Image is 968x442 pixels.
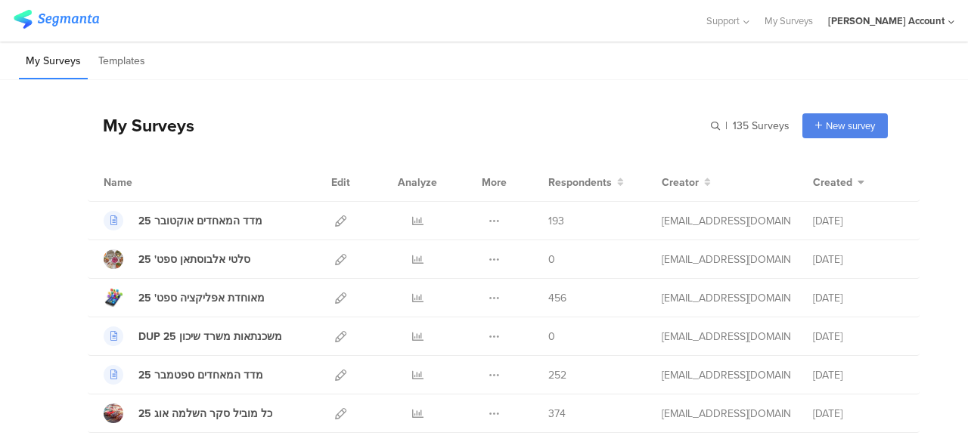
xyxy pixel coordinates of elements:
[138,329,282,345] div: DUP משכנתאות משרד שיכון 25
[662,290,790,306] div: afkar2005@gmail.com
[662,175,699,190] span: Creator
[548,290,566,306] span: 456
[828,14,945,28] div: [PERSON_NAME] Account
[548,175,612,190] span: Respondents
[478,163,510,201] div: More
[813,175,864,190] button: Created
[813,367,904,383] div: [DATE]
[813,175,852,190] span: Created
[548,329,555,345] span: 0
[19,44,88,79] li: My Surveys
[104,211,262,230] a: 25 מדד המאחדים אוקטובר
[813,329,904,345] div: [DATE]
[662,213,790,229] div: afkar2005@gmail.com
[706,14,740,28] span: Support
[826,119,875,133] span: New survey
[733,118,790,134] span: 135 Surveys
[104,326,282,346] a: DUP משכנתאות משרד שיכון 25
[662,252,790,267] div: afkar2005@gmail.com
[104,365,263,385] a: מדד המאחדים ספטמבר 25
[548,213,564,229] span: 193
[104,403,272,423] a: כל מוביל סקר השלמה אוג 25
[813,406,904,422] div: [DATE]
[813,290,904,306] div: [DATE]
[395,163,440,201] div: Analyze
[548,406,566,422] span: 374
[138,252,250,267] div: סלטי אלבוסתאן ספט' 25
[324,163,357,201] div: Edit
[104,249,250,269] a: סלטי אלבוסתאן ספט' 25
[662,175,711,190] button: Creator
[138,367,263,383] div: מדד המאחדים ספטמבר 25
[813,252,904,267] div: [DATE]
[88,113,194,138] div: My Surveys
[92,44,152,79] li: Templates
[662,406,790,422] div: afkar2005@gmail.com
[813,213,904,229] div: [DATE]
[548,175,624,190] button: Respondents
[138,406,272,422] div: כל מוביל סקר השלמה אוג 25
[662,367,790,383] div: afkar2005@gmail.com
[138,290,265,306] div: מאוחדת אפליקציה ספט' 25
[662,329,790,345] div: afkar2005@gmail.com
[723,118,730,134] span: |
[104,288,265,308] a: מאוחדת אפליקציה ספט' 25
[104,175,194,190] div: Name
[548,367,566,383] span: 252
[138,213,262,229] div: 25 מדד המאחדים אוקטובר
[548,252,555,267] span: 0
[14,10,99,29] img: segmanta logo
